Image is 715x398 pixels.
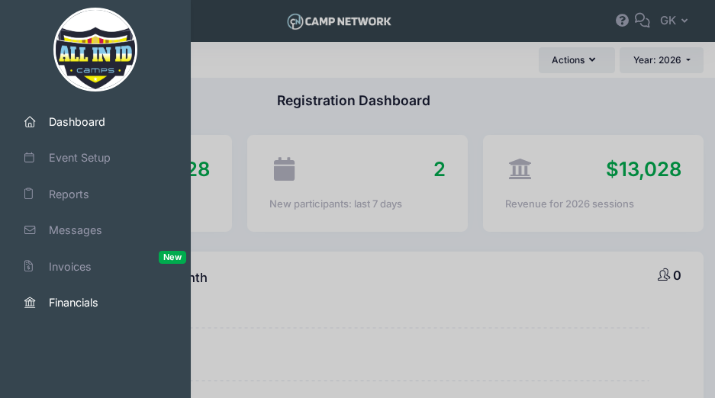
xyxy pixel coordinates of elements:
[49,186,156,202] span: Reports
[5,215,186,246] a: Messages
[159,251,186,264] span: New
[5,251,186,282] a: InvoicesNew
[49,258,156,274] span: Invoices
[53,8,137,91] img: All in ID Camps
[5,287,186,318] a: Financials
[5,106,186,137] a: Dashboard
[49,294,156,310] span: Financials
[49,114,156,130] span: Dashboard
[5,178,186,210] a: Reports
[49,149,156,165] span: Event Setup
[49,222,156,238] span: Messages
[5,143,186,174] a: Event Setup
